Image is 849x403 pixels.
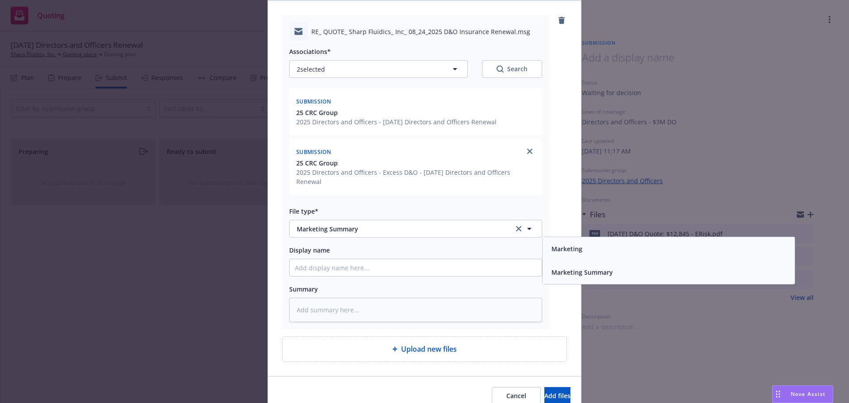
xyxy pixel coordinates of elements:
button: Marketing [551,244,582,253]
span: Nova Assist [791,390,826,398]
button: Nova Assist [772,385,833,403]
div: Drag to move [773,386,784,403]
button: Marketing Summary [551,268,613,277]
